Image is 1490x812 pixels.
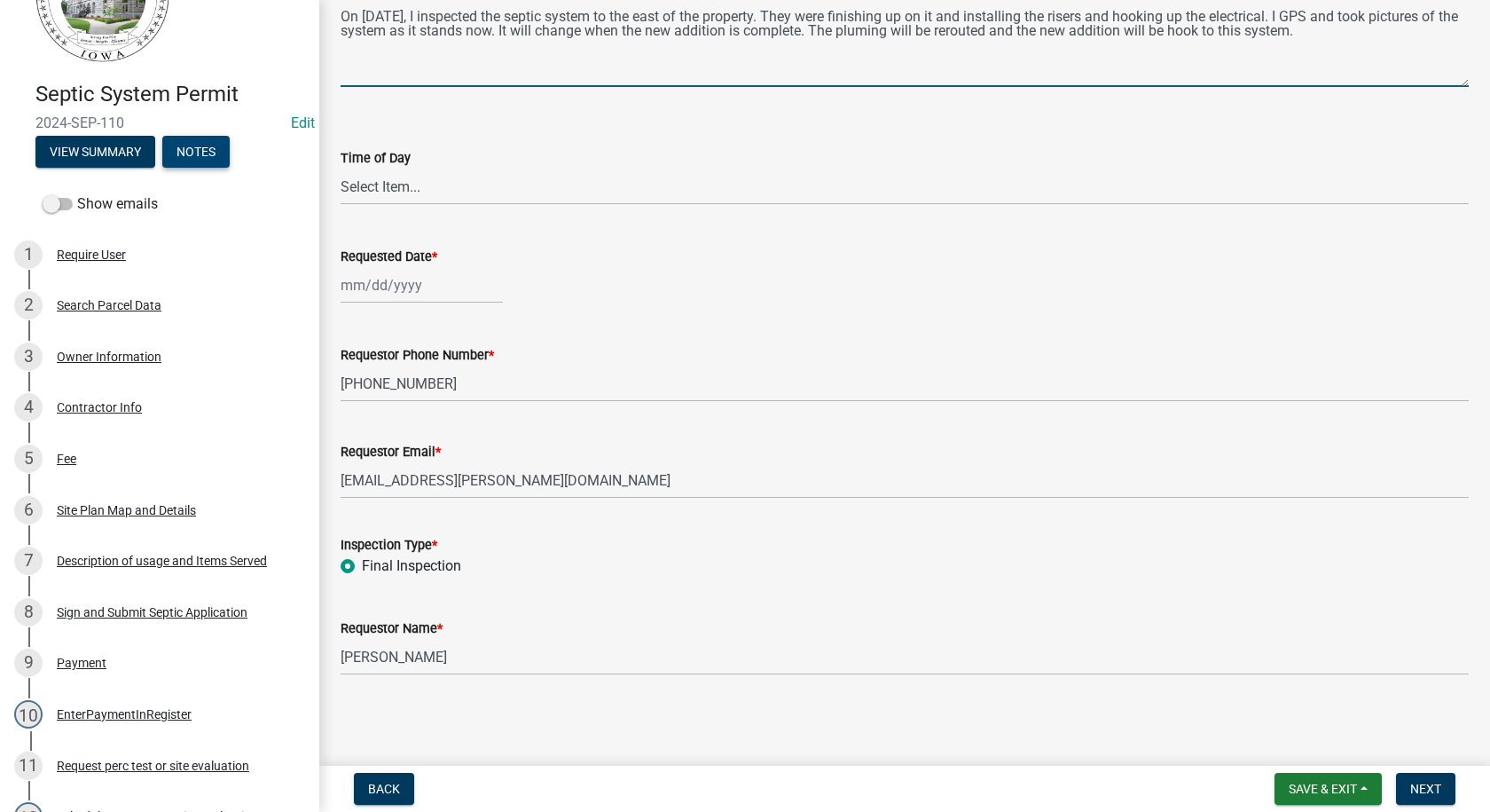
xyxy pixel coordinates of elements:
label: Requestor Name [341,623,443,635]
button: Next [1396,773,1455,805]
div: 10 [14,700,43,729]
div: 8 [14,598,43,627]
span: Save & Exit [1289,782,1357,796]
div: Contractor Info [57,401,142,414]
a: Edit [291,114,315,131]
span: Next [1410,782,1441,796]
div: 5 [14,445,43,473]
div: EnterPaymentInRegister [57,708,192,721]
label: Show emails [43,193,158,215]
wm-modal-confirm: Notes [162,146,230,160]
button: Save & Exit [1274,773,1382,805]
label: Time of Day [341,153,411,165]
div: Site Plan Map and Details [57,504,196,516]
div: 11 [14,752,43,780]
button: View Summary [35,136,155,168]
label: Final Inspection [362,556,461,577]
div: Fee [57,453,76,465]
div: Search Parcel Data [57,299,161,311]
div: Sign and Submit Septic Application [57,606,247,619]
div: 3 [14,343,43,371]
label: Requested Date [341,251,437,264]
span: Back [368,782,400,796]
label: Requestor Email [341,446,441,459]
div: 7 [14,547,43,575]
input: mm/dd/yyyy [341,267,503,304]
div: Request perc test or site evaluation [57,760,249,772]
wm-modal-confirm: Edit Application Number [291,114,315,131]
label: Inspection Type [341,540,437,552]
h4: Septic System Permit [35,82,305,107]
button: Notes [162,136,230,168]
div: 6 [14,496,43,524]
div: Owner Information [57,351,161,363]
span: 2024-SEP-110 [35,114,284,131]
div: Require User [57,248,126,261]
div: 9 [14,649,43,677]
label: Requestor Phone Number [341,350,494,362]
button: Back [354,773,414,805]
div: 1 [14,240,43,269]
wm-modal-confirm: Summary [35,146,155,160]
div: 2 [14,291,43,319]
div: Payment [57,657,106,669]
div: 4 [14,393,43,422]
div: Description of usage and Items Served [57,555,267,567]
